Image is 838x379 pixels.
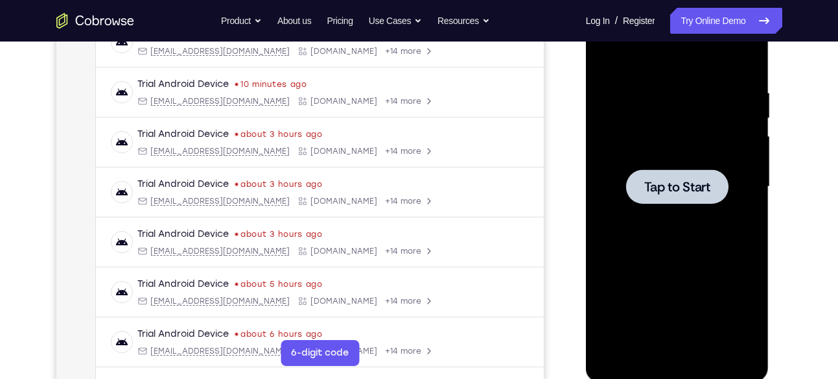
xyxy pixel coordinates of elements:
[241,297,321,307] div: App
[81,147,233,157] div: Email
[94,297,233,307] span: android@example.com
[81,128,172,141] div: Trial Android Device
[329,97,365,107] span: +14 more
[179,184,181,186] div: Last seen
[241,197,321,207] div: App
[81,97,233,107] div: Email
[387,43,410,56] label: Email
[81,178,172,191] div: Trial Android Device
[179,84,181,86] div: Last seen
[94,347,233,357] span: android@example.com
[81,297,233,307] div: Email
[81,197,233,207] div: Email
[40,118,487,168] div: Open device details
[254,247,321,257] span: Cobrowse.io
[241,247,321,257] div: App
[254,197,321,207] span: Cobrowse.io
[56,13,134,29] a: Go to the home page
[254,347,321,357] span: Cobrowse.io
[257,43,298,56] label: demo_id
[73,43,237,56] input: Filter devices...
[586,8,610,34] a: Log In
[327,8,353,34] a: Pricing
[241,97,321,107] div: App
[329,347,365,357] span: +14 more
[81,79,172,92] div: Trial Android Device
[178,15,310,25] div: jwt expired
[94,197,233,207] span: android@example.com
[179,334,181,336] div: Last seen
[40,174,143,208] button: Tap to Start
[437,8,490,34] button: Resources
[81,347,233,357] div: Email
[329,147,365,157] span: +14 more
[179,134,181,136] div: Last seen
[184,180,266,190] time: Fri Aug 29 2025 11:08:31 GMT+0300 (Eastern European Summer Time)
[58,185,124,198] span: Tap to Start
[221,8,262,34] button: Product
[81,328,172,341] div: Trial Android Device
[40,168,487,218] div: Open device details
[81,228,172,241] div: Trial Android Device
[670,8,782,34] a: Try Online Demo
[179,284,181,286] div: Last seen
[241,147,321,157] div: App
[623,8,655,34] a: Register
[40,318,487,368] div: Open device details
[81,278,172,291] div: Trial Android Device
[369,8,422,34] button: Use Cases
[254,147,321,157] span: Cobrowse.io
[329,247,365,257] span: +14 more
[184,80,247,90] time: Fri Aug 29 2025 13:53:38 GMT+0300 (Eastern European Summer Time)
[40,218,487,268] div: Open device details
[184,130,251,140] time: Fri Aug 29 2025 13:40:50 GMT+0300 (Eastern European Summer Time)
[94,147,233,157] span: android@example.com
[184,330,266,340] time: Fri Aug 29 2025 08:54:17 GMT+0300 (Eastern European Summer Time)
[40,268,487,318] div: Open device details
[456,39,477,60] button: Refresh
[178,16,262,25] span: jwtsso_invalid_token
[40,68,487,118] div: Open device details
[329,197,365,207] span: +14 more
[254,297,321,307] span: Cobrowse.io
[615,13,618,29] span: /
[277,8,311,34] a: About us
[329,297,365,307] span: +14 more
[94,247,233,257] span: android@example.com
[94,97,233,107] span: android@example.com
[179,234,181,236] div: Last seen
[254,97,321,107] span: Cobrowse.io
[184,230,266,240] time: Fri Aug 29 2025 10:44:57 GMT+0300 (Eastern European Summer Time)
[241,347,321,357] div: App
[81,247,233,257] div: Email
[184,280,266,290] time: Fri Aug 29 2025 10:39:29 GMT+0300 (Eastern European Summer Time)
